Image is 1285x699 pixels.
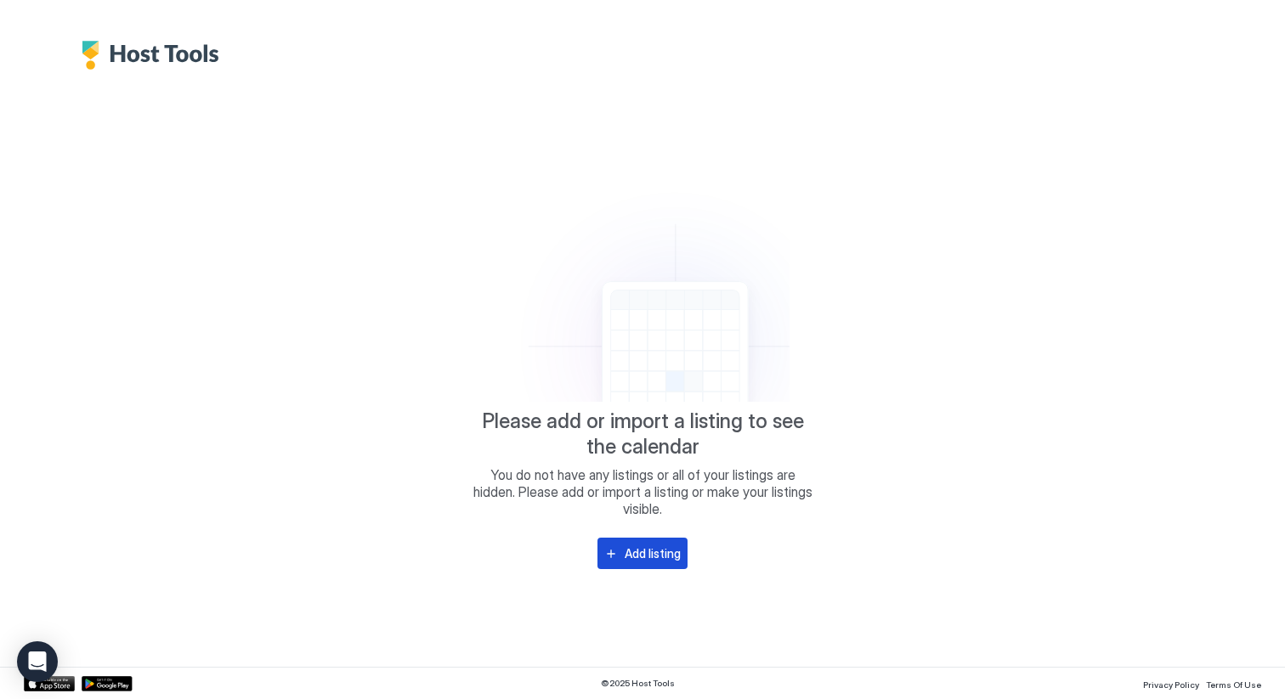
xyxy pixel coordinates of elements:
div: Host Tools Logo [82,41,228,70]
span: Please add or import a listing to see the calendar [473,409,812,459]
span: © 2025 Host Tools [601,678,675,689]
button: Add listing [597,538,688,569]
a: Google Play Store [82,676,133,691]
span: You do not have any listings or all of your listings are hidden. Please add or import a listing o... [473,466,812,517]
span: Terms Of Use [1206,679,1261,690]
a: App Store [24,676,75,691]
div: Open Intercom Messenger [17,641,58,682]
a: Privacy Policy [1143,674,1199,692]
a: Terms Of Use [1206,674,1261,692]
span: Privacy Policy [1143,679,1199,690]
div: Add listing [625,544,681,562]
